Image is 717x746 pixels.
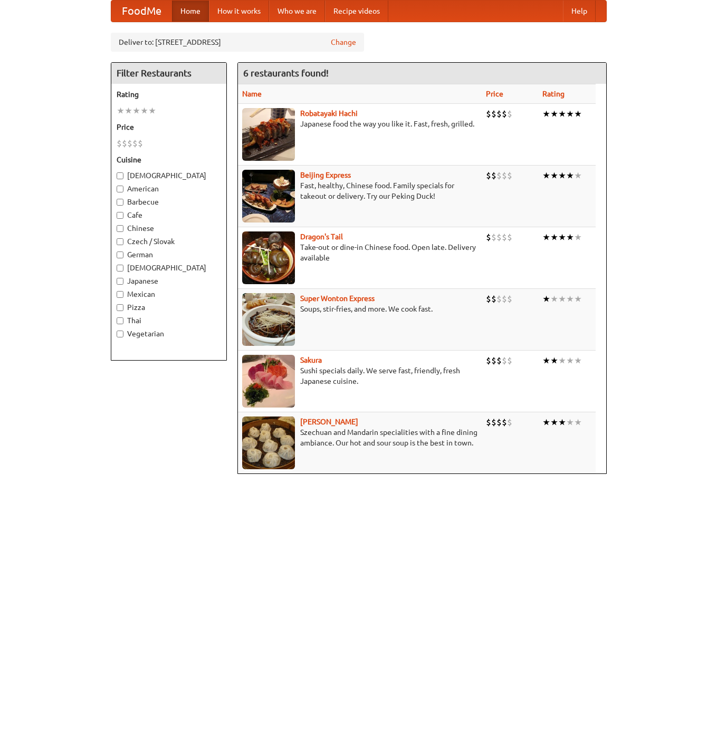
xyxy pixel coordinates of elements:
[566,108,574,120] li: ★
[566,416,574,428] li: ★
[300,171,351,179] a: Beijing Express
[558,231,566,243] li: ★
[507,416,512,428] li: $
[117,249,221,260] label: German
[558,416,566,428] li: ★
[507,293,512,305] li: $
[117,238,123,245] input: Czech / Slovak
[300,356,322,364] a: Sakura
[300,232,343,241] b: Dragon's Tail
[242,170,295,222] img: beijing.jpg
[550,293,558,305] li: ★
[542,355,550,366] li: ★
[496,231,502,243] li: $
[574,231,582,243] li: ★
[507,355,512,366] li: $
[558,170,566,181] li: ★
[550,108,558,120] li: ★
[117,138,122,149] li: $
[117,236,221,247] label: Czech / Slovak
[566,231,574,243] li: ★
[242,365,478,386] p: Sushi specials daily. We serve fast, friendly, fresh Japanese cuisine.
[117,154,221,165] h5: Cuisine
[117,89,221,100] h5: Rating
[117,172,123,179] input: [DEMOGRAPHIC_DATA]
[111,63,226,84] h4: Filter Restaurants
[491,416,496,428] li: $
[496,416,502,428] li: $
[542,170,550,181] li: ★
[242,231,295,284] img: dragon.jpg
[117,186,123,192] input: American
[486,293,491,305] li: $
[574,293,582,305] li: ★
[269,1,325,22] a: Who we are
[496,170,502,181] li: $
[117,317,123,324] input: Thai
[117,225,123,232] input: Chinese
[325,1,388,22] a: Recipe videos
[242,119,478,129] p: Japanese food the way you like it. Fast, fresh, grilled.
[122,138,127,149] li: $
[117,289,221,299] label: Mexican
[140,105,148,117] li: ★
[542,293,550,305] li: ★
[574,416,582,428] li: ★
[125,105,132,117] li: ★
[491,108,496,120] li: $
[132,138,138,149] li: $
[242,304,478,314] p: Soups, stir-fries, and more. We cook fast.
[117,315,221,326] label: Thai
[117,328,221,339] label: Vegetarian
[491,170,496,181] li: $
[542,416,550,428] li: ★
[117,304,123,311] input: Pizza
[496,293,502,305] li: $
[242,180,478,201] p: Fast, healthy, Chinese food. Family specials for takeout or delivery. Try our Peking Duck!
[491,355,496,366] li: $
[542,90,565,98] a: Rating
[138,138,143,149] li: $
[117,183,221,194] label: American
[331,37,356,47] a: Change
[117,263,221,273] label: [DEMOGRAPHIC_DATA]
[550,355,558,366] li: ★
[117,199,123,206] input: Barbecue
[486,231,491,243] li: $
[300,109,358,118] b: Robatayaki Hachi
[574,355,582,366] li: ★
[117,170,221,181] label: [DEMOGRAPHIC_DATA]
[491,293,496,305] li: $
[242,427,478,448] p: Szechuan and Mandarin specialities with a fine dining ambiance. Our hot and sour soup is the best...
[117,265,123,272] input: [DEMOGRAPHIC_DATA]
[550,231,558,243] li: ★
[502,416,507,428] li: $
[566,293,574,305] li: ★
[209,1,269,22] a: How it works
[117,291,123,298] input: Mexican
[117,276,221,286] label: Japanese
[242,416,295,469] img: shandong.jpg
[111,33,364,52] div: Deliver to: [STREET_ADDRESS]
[563,1,596,22] a: Help
[243,68,329,78] ng-pluralize: 6 restaurants found!
[502,231,507,243] li: $
[117,278,123,285] input: Japanese
[566,170,574,181] li: ★
[566,355,574,366] li: ★
[117,302,221,313] label: Pizza
[550,170,558,181] li: ★
[502,170,507,181] li: $
[502,108,507,120] li: $
[117,212,123,219] input: Cafe
[117,251,123,258] input: German
[300,294,375,303] a: Super Wonton Express
[507,170,512,181] li: $
[550,416,558,428] li: ★
[111,1,172,22] a: FoodMe
[558,293,566,305] li: ★
[148,105,156,117] li: ★
[242,108,295,161] img: robatayaki.jpg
